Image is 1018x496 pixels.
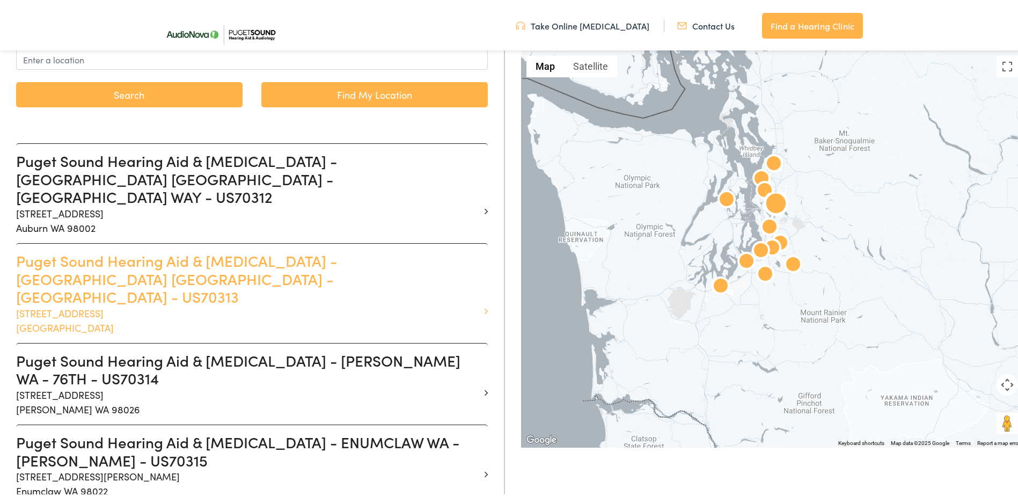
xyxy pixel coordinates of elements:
p: [STREET_ADDRESS] [GEOGRAPHIC_DATA] [16,304,480,333]
h3: Puget Sound Hearing Aid & [MEDICAL_DATA] - [GEOGRAPHIC_DATA] [GEOGRAPHIC_DATA] - [GEOGRAPHIC_DATA... [16,250,480,304]
p: [STREET_ADDRESS] [PERSON_NAME] WA 98026 [16,385,480,414]
h3: Puget Sound Hearing Aid & [MEDICAL_DATA] - [PERSON_NAME] WA - 76TH - US70314 [16,349,480,385]
a: Find a Hearing Clinic [762,11,863,37]
p: [STREET_ADDRESS] Auburn WA 98002 [16,204,480,233]
a: Contact Us [677,18,735,30]
input: Enter a location [16,47,488,68]
a: Take Online [MEDICAL_DATA] [516,18,649,30]
h3: Puget Sound Hearing Aid & [MEDICAL_DATA] - ENUMCLAW WA - [PERSON_NAME] - US70315 [16,431,480,467]
a: Puget Sound Hearing Aid & [MEDICAL_DATA] - ENUMCLAW WA - [PERSON_NAME] - US70315 [STREET_ADDRESS]... [16,431,480,496]
img: utility icon [677,18,687,30]
p: [STREET_ADDRESS][PERSON_NAME] Enumclaw WA 98022 [16,467,480,496]
a: Puget Sound Hearing Aid & [MEDICAL_DATA] - [GEOGRAPHIC_DATA] [GEOGRAPHIC_DATA] - [GEOGRAPHIC_DATA... [16,250,480,333]
button: Search [16,80,243,105]
a: Puget Sound Hearing Aid & [MEDICAL_DATA] - [PERSON_NAME] WA - 76TH - US70314 [STREET_ADDRESS][PER... [16,349,480,414]
a: Find My Location [261,80,488,105]
a: Puget Sound Hearing Aid & [MEDICAL_DATA] - [GEOGRAPHIC_DATA] [GEOGRAPHIC_DATA] - [GEOGRAPHIC_DATA... [16,150,480,233]
h3: Puget Sound Hearing Aid & [MEDICAL_DATA] - [GEOGRAPHIC_DATA] [GEOGRAPHIC_DATA] - [GEOGRAPHIC_DATA... [16,150,480,204]
img: utility icon [516,18,525,30]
